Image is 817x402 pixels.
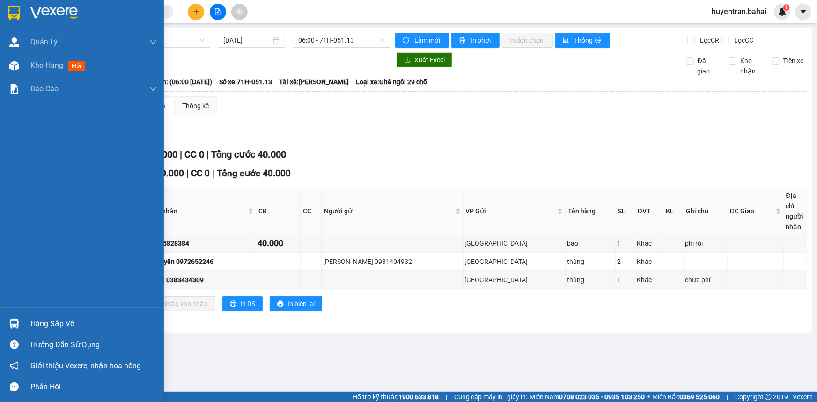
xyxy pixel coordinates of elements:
span: Hỗ trợ kỹ thuật: [353,392,439,402]
button: downloadXuất Excel [397,52,452,67]
span: Kho nhận [736,56,765,76]
strong: 0369 525 060 [679,393,720,401]
span: CC 0 [191,168,210,179]
th: CR [256,188,301,234]
span: 1 [785,4,788,11]
div: Địa chỉ người nhận [786,190,804,232]
span: Số xe: 71H-051.13 [219,77,272,87]
span: mới [68,61,85,71]
span: Người nhận [142,206,246,216]
span: Người gửi [324,206,454,216]
div: lộc 0785828384 [141,238,254,249]
span: | [180,149,182,160]
button: In đơn chọn [502,33,553,48]
div: thùng [567,275,614,285]
span: Cung cấp máy in - giấy in: [454,392,527,402]
span: question-circle [10,340,19,349]
span: ⚪️ [647,395,650,399]
strong: 1900 633 818 [398,393,439,401]
button: downloadNhập kho nhận [145,296,215,311]
span: | [206,149,209,160]
span: plus [193,8,199,15]
div: Khác [637,275,662,285]
span: Đã giao [694,56,722,76]
span: printer [459,37,467,44]
div: [GEOGRAPHIC_DATA] [465,238,564,249]
td: Sài Gòn [464,253,566,271]
th: Ghi chú [684,188,728,234]
span: Tài xế: [PERSON_NAME] [279,77,349,87]
th: ĐVT [635,188,663,234]
div: thơ nguyễn 0972652246 [141,256,254,267]
span: Trên xe [780,56,808,66]
span: Làm mới [414,35,442,45]
button: bar-chartThống kê [555,33,610,48]
span: down [149,38,157,46]
span: In biên lai [287,299,315,309]
td: Sài Gòn [464,234,566,253]
span: sync [403,37,411,44]
strong: 0708 023 035 - 0935 103 250 [559,393,645,401]
button: printerIn phơi [451,33,500,48]
span: Lọc CR [696,35,721,45]
span: | [446,392,447,402]
span: download [404,57,411,64]
span: Báo cáo [30,83,59,95]
input: 12/09/2025 [223,35,271,45]
div: Thống kê [182,101,209,111]
button: aim [231,4,248,20]
span: In DS [240,299,255,309]
div: Phản hồi [30,380,157,394]
span: Tổng cước 40.000 [211,149,286,160]
th: Tên hàng [566,188,616,234]
div: Hướng dẫn sử dụng [30,338,157,352]
div: Thuý Lá 0383434309 [141,275,254,285]
button: printerIn DS [222,296,263,311]
span: CR 40.000 [142,168,184,179]
img: icon-new-feature [778,7,787,16]
span: Xuất Excel [414,55,445,65]
span: bar-chart [563,37,571,44]
div: 40.000 [258,237,299,250]
span: VP Gửi [466,206,556,216]
th: SL [616,188,635,234]
span: huyentran.bahai [704,6,774,17]
div: thùng [567,256,614,267]
span: Chuyến: (06:00 [DATE]) [144,77,212,87]
div: bao [567,238,614,249]
th: KL [663,188,684,234]
span: In phơi [471,35,492,45]
span: Miền Nam [530,392,645,402]
div: 1 [617,275,633,285]
div: [GEOGRAPHIC_DATA] [465,275,564,285]
div: Hàng sắp về [30,317,157,331]
span: Thống kê [574,35,603,45]
div: Khác [637,256,662,267]
img: warehouse-icon [9,37,19,47]
span: Giới thiệu Vexere, nhận hoa hồng [30,360,141,372]
img: warehouse-icon [9,319,19,329]
span: CC 0 [184,149,204,160]
button: syncLàm mới [395,33,449,48]
div: 1 [617,238,633,249]
div: phí rồi [685,238,726,249]
button: file-add [210,4,226,20]
span: printer [277,300,284,308]
span: Kho hàng [30,61,63,70]
span: | [186,168,189,179]
span: 06:00 - 71H-051.13 [298,33,385,47]
span: caret-down [799,7,808,16]
img: logo-vxr [8,6,20,20]
sup: 1 [783,4,790,11]
div: [GEOGRAPHIC_DATA] [465,256,564,267]
span: Tổng cước 40.000 [217,168,291,179]
span: | [212,168,214,179]
button: printerIn biên lai [270,296,322,311]
span: | [727,392,728,402]
span: Miền Bắc [652,392,720,402]
span: Quản Lý [30,36,58,48]
span: printer [230,300,236,308]
div: [PERSON_NAME] 0931404932 [323,256,462,267]
button: caret-down [795,4,811,20]
span: copyright [765,394,772,400]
